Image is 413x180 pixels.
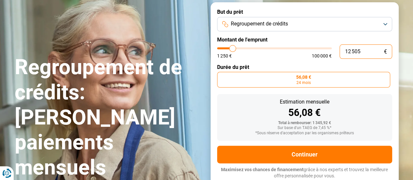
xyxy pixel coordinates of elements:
div: Estimation mensuelle [222,99,387,105]
span: Regroupement de crédits [231,20,288,27]
label: Montant de l'emprunt [217,37,392,43]
span: 56,08 € [296,75,311,79]
span: Maximisez vos chances de financement [221,167,304,172]
div: Total à rembourser: 1 345,92 € [222,121,387,125]
span: 100 000 € [312,54,332,58]
button: Continuer [217,146,392,163]
span: 1 250 € [217,54,232,58]
div: *Sous réserve d'acceptation par les organismes prêteurs [222,131,387,136]
span: € [384,49,387,55]
button: Regroupement de crédits [217,17,392,31]
span: 24 mois [296,81,311,85]
div: 56,08 € [222,108,387,118]
label: But du prêt [217,9,392,15]
p: grâce à nos experts et trouvez la meilleure offre personnalisée pour vous. [217,167,392,179]
label: Durée du prêt [217,64,392,70]
div: Sur base d'un TAEG de 7,45 %* [222,126,387,130]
